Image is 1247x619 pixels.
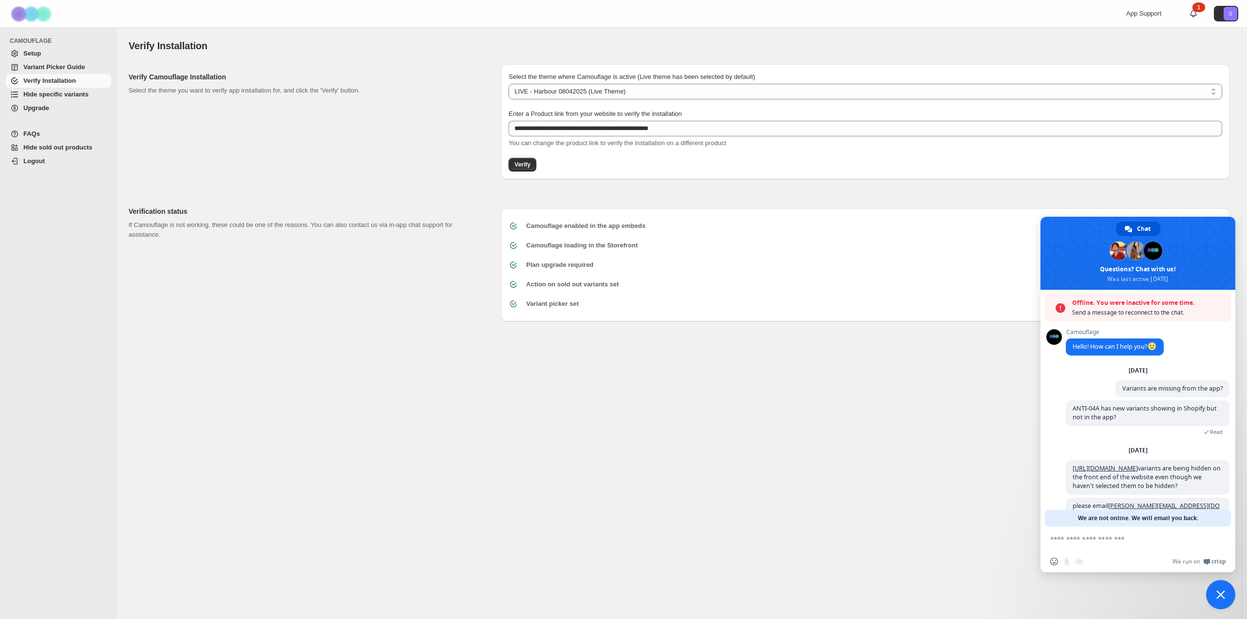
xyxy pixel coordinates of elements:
[6,60,111,74] a: Variant Picker Guide
[129,72,485,82] h2: Verify Camouflage Installation
[129,86,485,95] p: Select the theme you want to verify app installation for, and click the 'Verify' button.
[1211,558,1226,565] span: Crisp
[1050,526,1206,551] textarea: Compose your message...
[10,37,112,45] span: CAMOUFLAGE
[1189,9,1198,19] a: 1
[1126,10,1161,17] span: App Support
[526,242,638,249] b: Camouflage loading in the Storefront
[23,77,76,84] span: Verify Installation
[23,130,40,137] span: FAQs
[6,88,111,101] a: Hide specific variants
[129,40,208,51] span: Verify Installation
[509,139,726,147] span: You can change the product link to verify the installation on a different product
[1122,384,1223,393] span: Variants are missing from the app?
[1129,448,1148,453] div: [DATE]
[6,154,111,168] a: Logout
[1116,222,1160,236] a: Chat
[1137,222,1151,236] span: Chat
[1073,342,1157,351] span: Hello! How can I help you?
[1066,329,1164,336] span: Camouflage
[1078,510,1198,526] span: We are not online. We will email you back.
[1172,558,1226,565] a: We run onCrisp
[8,0,57,27] img: Camouflage
[1073,464,1221,490] span: variants are being hidden on the front end of the website even though we haven't selected them to...
[1050,558,1058,565] span: Insert an emoji
[1192,2,1205,12] div: 1
[1228,11,1232,17] text: S
[23,104,49,112] span: Upgrade
[1210,429,1223,435] span: Read
[23,144,93,151] span: Hide sold out products
[6,101,111,115] a: Upgrade
[514,161,530,169] span: Verify
[23,63,85,71] span: Variant Picker Guide
[1073,502,1220,519] span: please email
[1206,580,1235,609] a: Close chat
[23,91,89,98] span: Hide specific variants
[1129,368,1148,374] div: [DATE]
[526,281,619,288] b: Action on sold out variants set
[129,206,485,216] h2: Verification status
[23,157,45,165] span: Logout
[6,47,111,60] a: Setup
[129,220,485,240] p: If Camouflage is not working, these could be one of the reasons. You can also contact us via in-a...
[1214,6,1238,21] button: Avatar with initials S
[526,261,593,268] b: Plan upgrade required
[6,74,111,88] a: Verify Installation
[1073,464,1138,472] a: [URL][DOMAIN_NAME]
[1172,558,1200,565] span: We run on
[509,110,682,117] span: Enter a Product link from your website to verify the installation
[1073,502,1220,519] a: [PERSON_NAME][EMAIL_ADDRESS][DOMAIN_NAME]
[6,141,111,154] a: Hide sold out products
[526,222,645,229] b: Camouflage enabled in the app embeds
[1072,298,1226,308] span: Offline. You were inactive for some time.
[509,158,536,171] button: Verify
[526,300,579,307] b: Variant picker set
[1072,308,1226,318] span: Send a message to reconnect to the chat.
[23,50,41,57] span: Setup
[1224,7,1237,20] span: Avatar with initials S
[6,127,111,141] a: FAQs
[1073,404,1217,421] span: ANTI-04A has new variants showing in Shopify but not in the app?
[509,73,755,80] span: Select the theme where Camouflage is active (Live theme has been selected by default)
